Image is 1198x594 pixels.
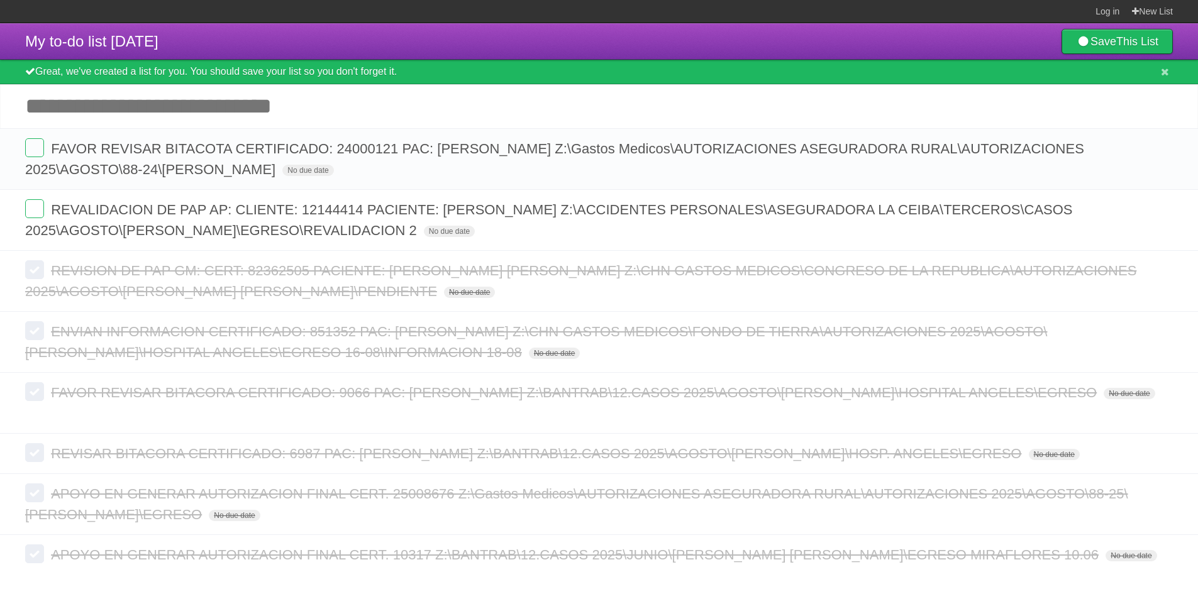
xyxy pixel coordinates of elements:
span: No due date [1029,449,1080,460]
span: No due date [282,165,333,176]
label: Done [25,199,44,218]
span: FAVOR REVISAR BITACORA CERTIFICADO: 9066 PAC: [PERSON_NAME] Z:\BANTRAB\12.CASOS 2025\AGOSTO\[PERS... [51,385,1100,400]
label: Done [25,544,44,563]
span: No due date [1104,388,1155,399]
span: REVISION DE PAP GM: CERT: 82362505 PACIENTE: [PERSON_NAME] [PERSON_NAME] Z:\CHN GASTOS MEDICOS\CO... [25,263,1136,299]
span: No due date [1106,550,1156,561]
span: APOYO EN GENERAR AUTORIZACION FINAL CERT. 10317 Z:\BANTRAB\12.CASOS 2025\JUNIO\[PERSON_NAME] [PER... [51,547,1102,563]
span: ENVIAN INFORMACION CERTIFICADO: 851352 PAC: [PERSON_NAME] Z:\CHN GASTOS MEDICOS\FONDO DE TIERRA\A... [25,324,1047,360]
label: Done [25,483,44,502]
label: Done [25,443,44,462]
label: Done [25,321,44,340]
span: REVISAR BITACORA CERTIFICADO: 6987 PAC: [PERSON_NAME] Z:\BANTRAB\12.CASOS 2025\AGOSTO\[PERSON_NAM... [51,446,1024,461]
span: No due date [529,348,580,359]
label: Done [25,138,44,157]
span: FAVOR REVISAR BITACOTA CERTIFICADO: 24000121 PAC: [PERSON_NAME] Z:\Gastos Medicos\AUTORIZACIONES ... [25,141,1084,177]
span: My to-do list [DATE] [25,33,158,50]
a: SaveThis List [1062,29,1173,54]
span: No due date [209,510,260,521]
label: Done [25,260,44,279]
span: No due date [424,226,475,237]
span: No due date [444,287,495,298]
span: REVALIDACION DE PAP AP: CLIENTE: 12144414 PACIENTE: [PERSON_NAME] Z:\ACCIDENTES PERSONALES\ASEGUR... [25,202,1073,238]
b: This List [1116,35,1158,48]
label: Done [25,382,44,401]
span: APOYO EN GENERAR AUTORIZACION FINAL CERT. 25008676 Z:\Gastos Medicos\AUTORIZACIONES ASEGURADORA R... [25,486,1128,522]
